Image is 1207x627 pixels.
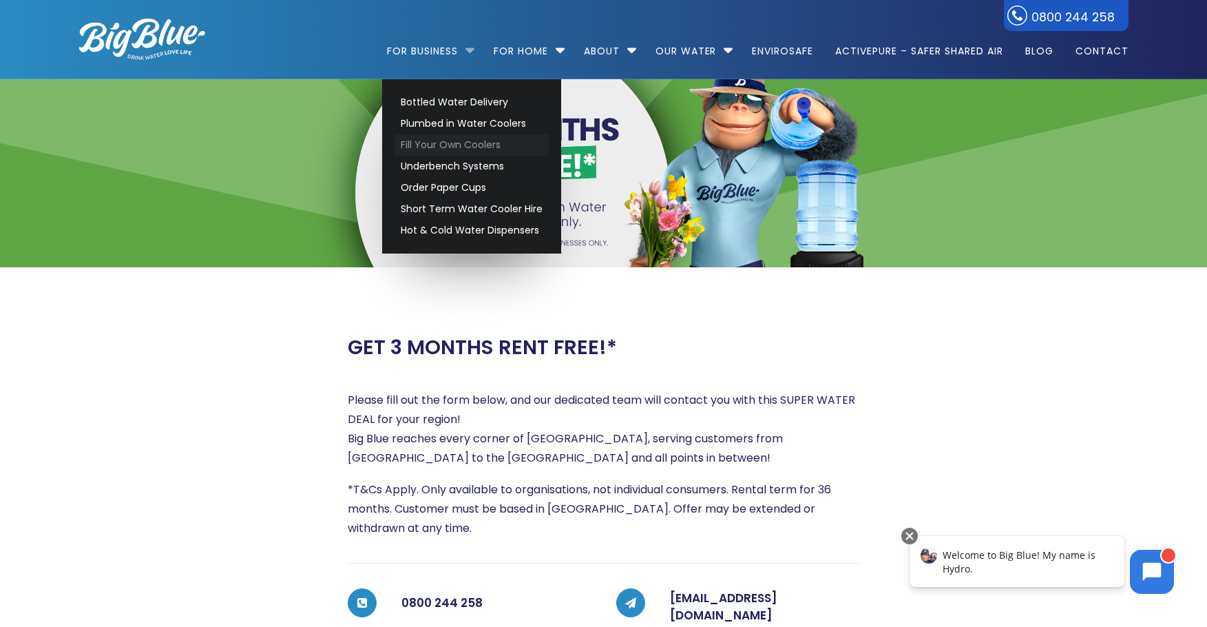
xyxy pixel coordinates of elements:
[395,92,549,113] a: Bottled Water Delivery
[401,590,591,617] h5: 0800 244 258
[395,156,549,177] a: Underbench Systems
[348,391,860,468] p: Please fill out the form below, and our dedicated team will contact you with this SUPER WATER DEA...
[395,134,549,156] a: Fill Your Own Coolers
[670,590,777,624] a: [EMAIL_ADDRESS][DOMAIN_NAME]
[348,480,860,538] p: *T&Cs Apply. Only available to organisations, not individual consumers. Rental term for 36 months...
[395,177,549,198] a: Order Paper Cups
[348,336,617,360] h2: GET 3 MONTHS RENT FREE!*
[395,113,549,134] a: Plumbed in Water Coolers
[395,220,549,241] a: Hot & Cold Water Dispensers
[395,198,549,220] a: Short Term Water Cooler Hire
[79,19,205,60] img: logo
[895,525,1188,608] iframe: Chatbot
